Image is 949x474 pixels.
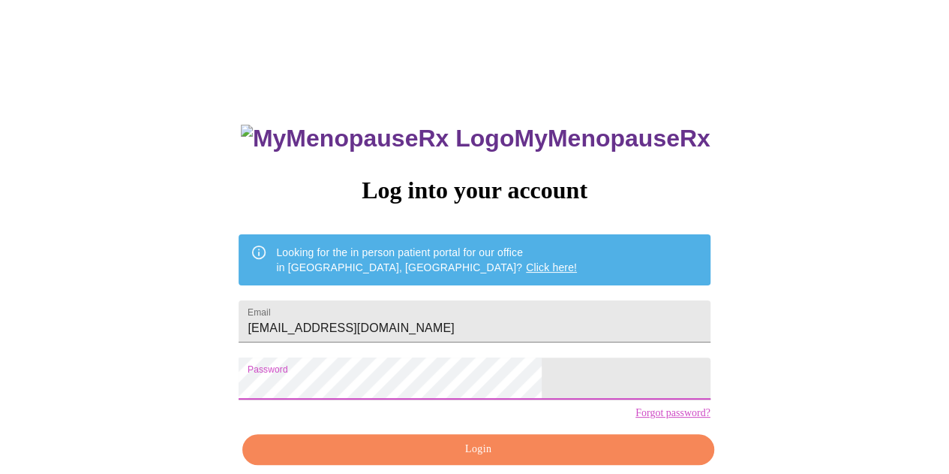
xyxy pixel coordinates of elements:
h3: MyMenopauseRx [241,125,710,152]
a: Click here! [526,261,577,273]
div: Looking for the in person patient portal for our office in [GEOGRAPHIC_DATA], [GEOGRAPHIC_DATA]? [276,239,577,281]
span: Login [260,440,696,459]
img: MyMenopauseRx Logo [241,125,514,152]
button: Login [242,434,713,465]
h3: Log into your account [239,177,710,204]
a: Forgot password? [635,407,710,419]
